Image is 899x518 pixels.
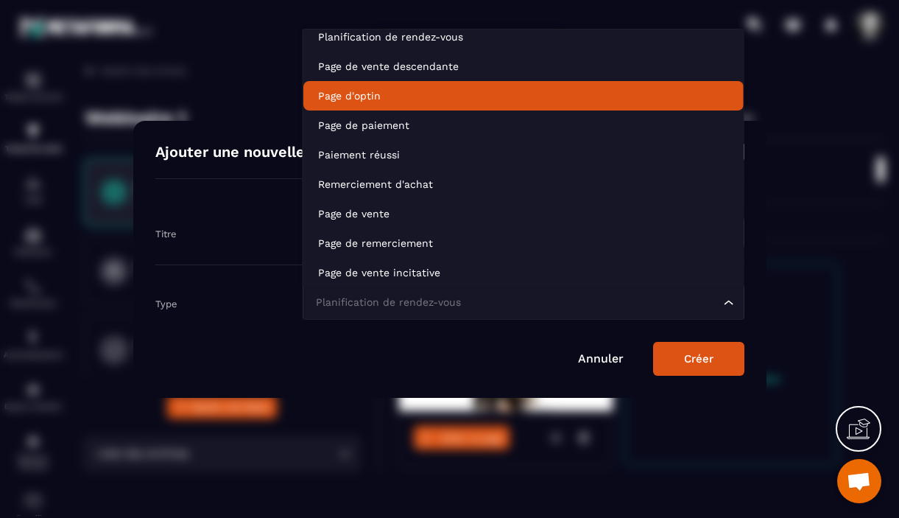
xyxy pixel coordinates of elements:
[155,228,177,239] label: Titre
[155,298,177,309] label: Type
[318,177,729,192] p: Remerciement d'achat
[318,29,729,44] p: Planification de rendez-vous
[318,147,729,162] p: Paiement réussi
[318,206,729,221] p: Page de vente
[312,295,720,311] input: Search for option
[837,459,881,503] a: Ouvrir le chat
[318,236,729,251] p: Page de remerciement
[303,286,744,320] div: Search for option
[318,265,729,280] p: Page de vente incitative
[653,342,744,376] button: Créer
[318,118,729,133] p: Page de paiement
[578,351,624,365] a: Annuler
[318,88,729,103] p: Page d'optin
[318,59,729,74] p: Page de vente descendante
[155,143,351,164] h4: Ajouter une nouvelle étape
